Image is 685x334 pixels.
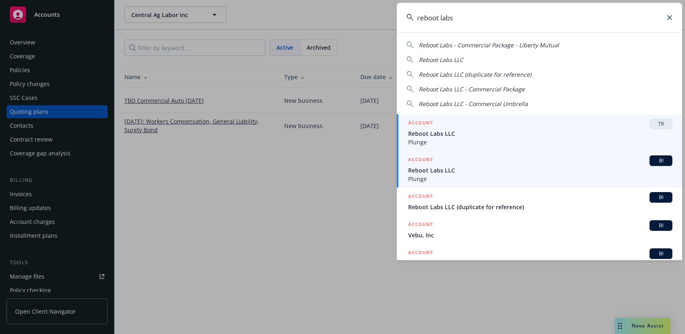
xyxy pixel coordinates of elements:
[397,114,682,151] a: ACCOUNTTRReboot Labs LLCPlunge
[408,231,672,239] span: Vebu, Inc
[397,244,682,272] a: ACCOUNTBIWestland Real Estate Group
[397,216,682,244] a: ACCOUNTBIVebu, Inc
[419,56,463,64] span: Reboot Labs LLC
[408,259,672,268] span: Westland Real Estate Group
[408,166,672,175] span: Reboot Labs LLC
[397,3,682,32] input: Search...
[397,188,682,216] a: ACCOUNTBIReboot Labs LLC (duplicate for reference)
[408,220,433,230] h5: ACCOUNT
[408,155,433,165] h5: ACCOUNT
[653,120,669,128] span: TR
[408,138,672,146] span: Plunge
[408,203,672,211] span: Reboot Labs LLC (duplicate for reference)
[408,248,433,258] h5: ACCOUNT
[419,71,531,78] span: Reboot Labs LLC (duplicate for reference)
[419,85,525,93] span: Reboot Labs LLC - Commercial Package
[408,192,433,202] h5: ACCOUNT
[408,175,672,183] span: Plunge
[653,194,669,201] span: BI
[397,151,682,188] a: ACCOUNTBIReboot Labs LLCPlunge
[419,41,559,49] span: Reboot Labs - Commercial Package - Liberty Mutual
[408,119,433,128] h5: ACCOUNT
[653,222,669,229] span: BI
[653,157,669,164] span: BI
[653,250,669,257] span: BI
[419,100,528,108] span: Reboot Labs LLC - Commercial Umbrella
[408,129,672,138] span: Reboot Labs LLC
